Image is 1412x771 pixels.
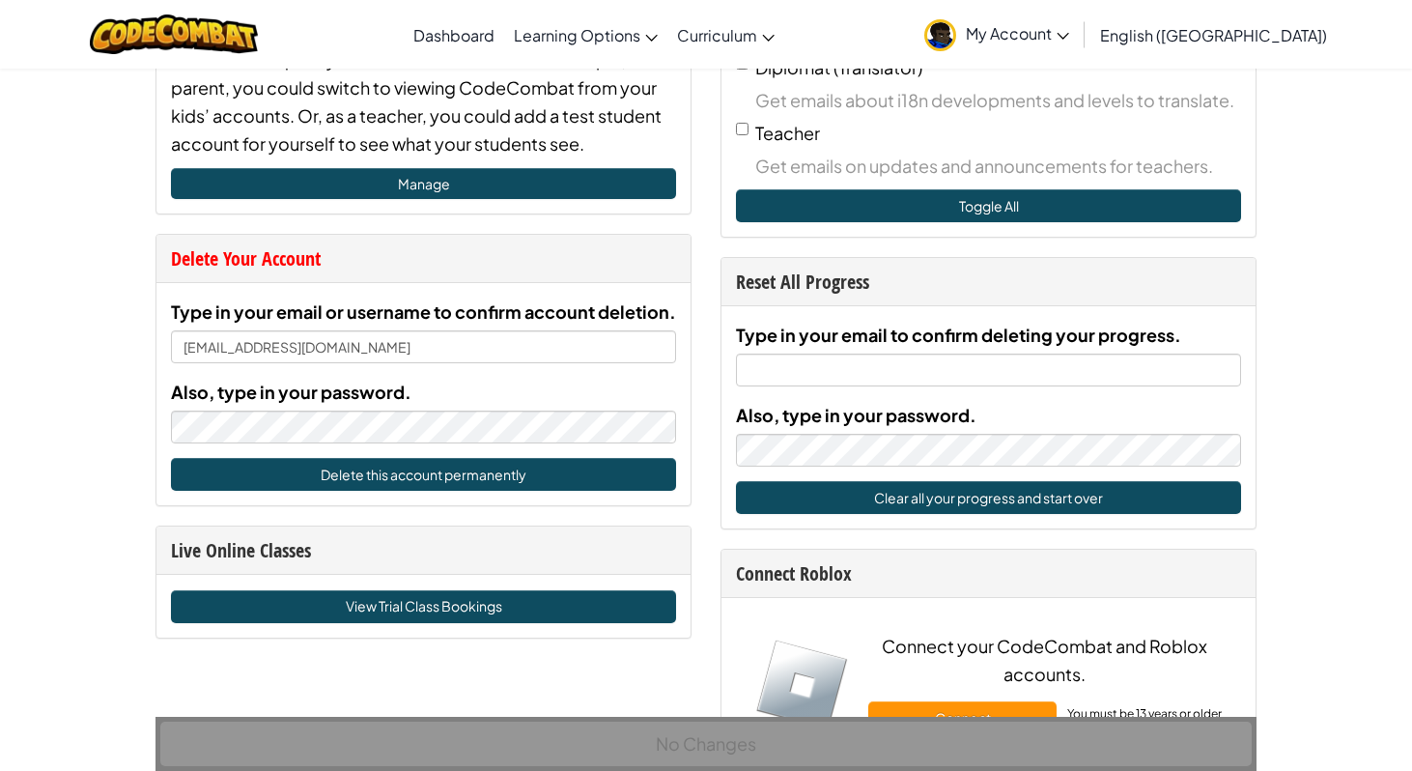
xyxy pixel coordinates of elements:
a: Dashboard [404,9,504,61]
a: English ([GEOGRAPHIC_DATA]) [1090,9,1337,61]
a: My Account [915,4,1079,65]
button: Toggle All [736,189,1241,222]
a: Curriculum [667,9,784,61]
div: You must be 13 years or older to link your Roblox account. [1066,706,1222,737]
span: Learning Options [514,25,640,45]
label: Also, type in your password. [171,378,411,406]
a: Manage [171,168,676,199]
button: Clear all your progress and start over [736,481,1241,514]
button: Connect [868,701,1058,734]
span: Get emails about i18n developments and levels to translate. [755,86,1241,114]
img: CodeCombat logo [90,14,259,54]
button: Delete this account permanently [171,458,676,491]
div: Reset All Progress [736,268,1241,296]
span: Curriculum [677,25,757,45]
p: Connect your CodeCombat and Roblox accounts. [868,632,1222,688]
label: Also, type in your password. [736,401,976,429]
div: Connect Roblox [736,559,1241,587]
span: Get emails on updates and announcements for teachers. [755,152,1241,180]
div: Add connections between different CodeCombat accounts to be able to quickly switch between them. ... [171,17,676,157]
label: Type in your email to confirm deleting your progress. [736,321,1181,349]
div: Live Online Classes [171,536,676,564]
img: avatar [924,19,956,51]
span: My Account [966,23,1069,43]
label: Type in your email or username to confirm account deletion. [171,298,676,326]
img: roblox-logo.svg [755,639,849,732]
a: Learning Options [504,9,667,61]
span: Teacher [755,122,820,144]
span: English ([GEOGRAPHIC_DATA]) [1100,25,1327,45]
div: Delete Your Account [171,244,676,272]
a: View Trial Class Bookings [171,590,676,623]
